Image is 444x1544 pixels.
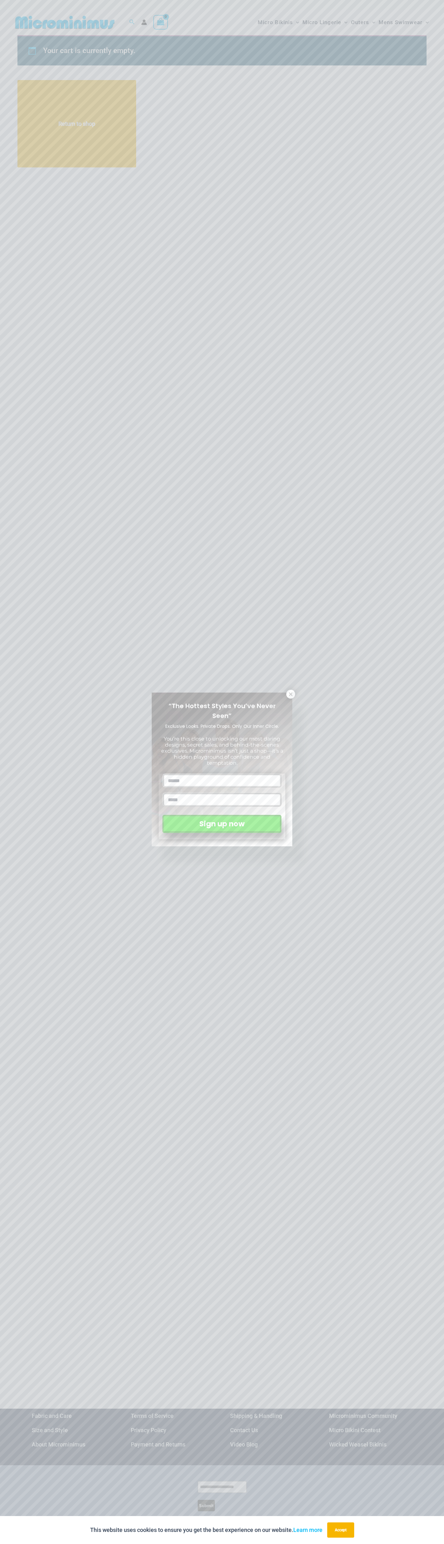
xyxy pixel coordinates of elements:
[165,723,279,729] span: Exclusive Looks. Private Drops. Only Our Inner Circle.
[161,736,283,766] span: You’re this close to unlocking our most daring designs, secret sales, and behind-the-scenes exclu...
[293,1527,322,1533] a: Learn more
[90,1525,322,1535] p: This website uses cookies to ensure you get the best experience on our website.
[327,1522,354,1538] button: Accept
[169,701,276,720] span: “The Hottest Styles You’ve Never Seen”
[286,690,295,699] button: Close
[162,815,282,833] button: Sign up now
